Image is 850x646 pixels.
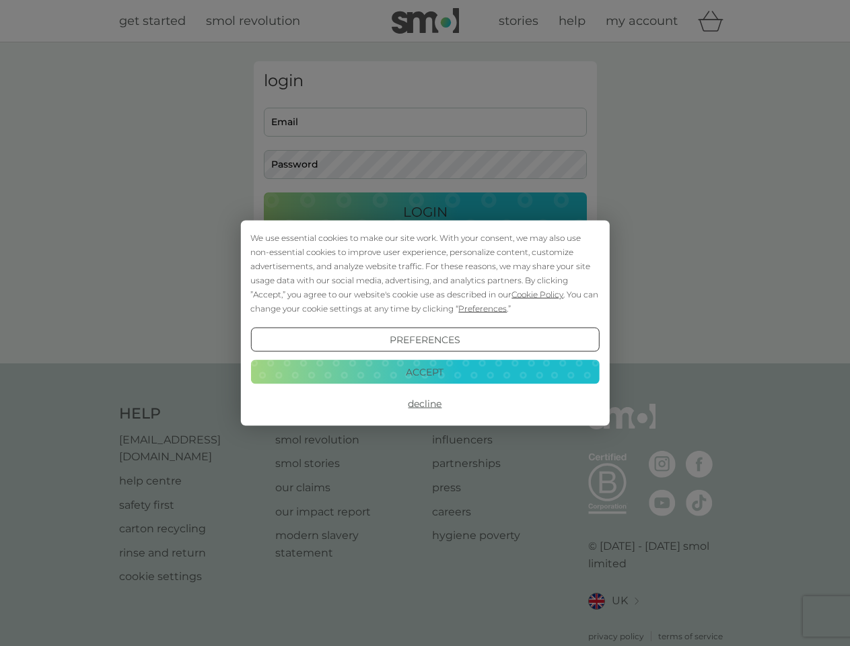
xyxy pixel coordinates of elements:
[250,231,599,316] div: We use essential cookies to make our site work. With your consent, we may also use non-essential ...
[240,221,609,426] div: Cookie Consent Prompt
[250,359,599,384] button: Accept
[250,392,599,416] button: Decline
[458,303,507,314] span: Preferences
[511,289,563,299] span: Cookie Policy
[250,328,599,352] button: Preferences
